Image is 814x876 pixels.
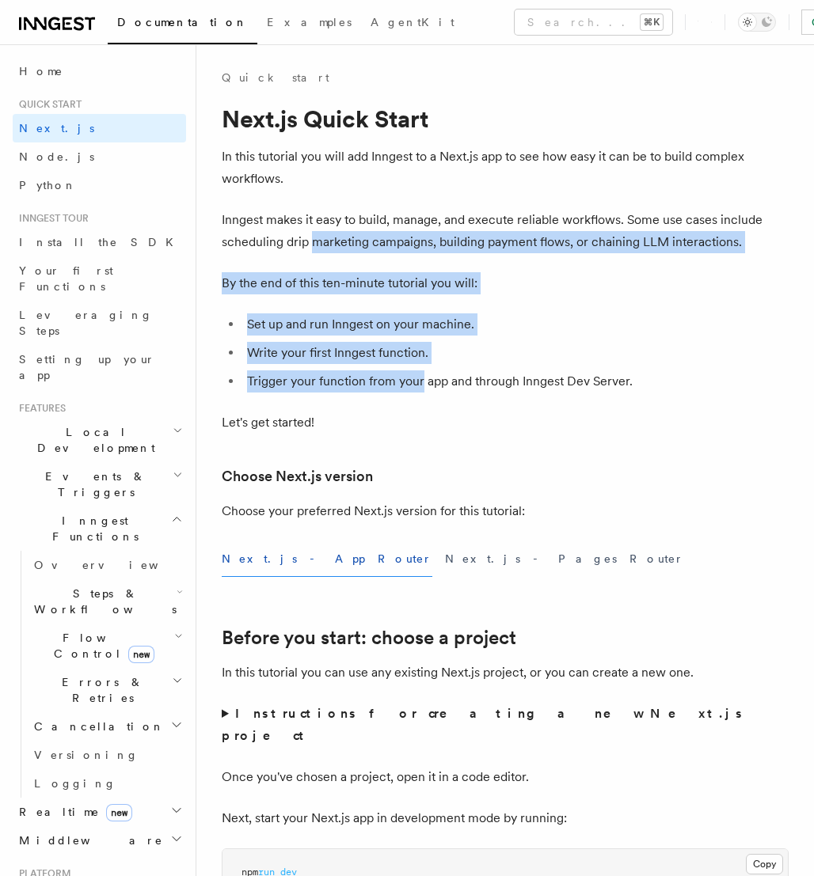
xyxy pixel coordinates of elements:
button: Toggle dark mode [738,13,776,32]
p: In this tutorial you will add Inngest to a Next.js app to see how easy it can be to build complex... [222,146,789,190]
button: Local Development [13,418,186,462]
span: Home [19,63,63,79]
span: Leveraging Steps [19,309,153,337]
button: Search...⌘K [515,9,672,35]
span: Inngest Functions [13,513,171,544]
span: Your first Functions [19,264,113,293]
a: AgentKit [361,5,464,43]
span: Setting up your app [19,353,155,381]
strong: Instructions for creating a new Next.js project [222,706,744,743]
span: Documentation [117,16,248,28]
span: Middleware [13,832,163,848]
button: Next.js - Pages Router [445,541,684,577]
a: Before you start: choose a project [222,627,516,649]
span: Logging [34,777,116,790]
p: Inngest makes it easy to build, manage, and execute reliable workflows. Some use cases include sc... [222,209,789,253]
button: Inngest Functions [13,506,186,551]
a: Node.js [13,142,186,171]
h1: Next.js Quick Start [222,104,789,133]
a: Your first Functions [13,256,186,301]
button: Realtimenew [13,798,186,826]
span: AgentKit [371,16,455,28]
span: Versioning [34,749,139,761]
span: Inngest tour [13,212,89,225]
span: Steps & Workflows [28,586,177,617]
li: Trigger your function from your app and through Inngest Dev Server. [242,370,789,392]
a: Python [13,171,186,199]
span: Quick start [13,98,82,111]
li: Write your first Inngest function. [242,342,789,364]
p: Choose your preferred Next.js version for this tutorial: [222,500,789,522]
button: Cancellation [28,712,186,741]
button: Next.js - App Router [222,541,432,577]
div: Inngest Functions [13,551,186,798]
a: Choose Next.js version [222,465,373,487]
p: In this tutorial you can use any existing Next.js project, or you can create a new one. [222,662,789,684]
span: Errors & Retries [28,674,172,706]
a: Setting up your app [13,345,186,389]
button: Copy [746,854,783,874]
span: Features [13,402,66,415]
button: Errors & Retries [28,668,186,712]
span: Flow Control [28,630,174,662]
a: Examples [257,5,361,43]
span: new [128,646,154,663]
a: Install the SDK [13,228,186,256]
li: Set up and run Inngest on your machine. [242,313,789,336]
a: Documentation [108,5,257,44]
button: Events & Triggers [13,462,186,506]
span: Python [19,179,77,192]
span: Examples [267,16,352,28]
span: Local Development [13,424,173,456]
a: Leveraging Steps [13,301,186,345]
span: Node.js [19,150,94,163]
summary: Instructions for creating a new Next.js project [222,703,789,747]
a: Versioning [28,741,186,769]
span: Realtime [13,804,132,820]
a: Overview [28,551,186,579]
a: Logging [28,769,186,798]
p: By the end of this ten-minute tutorial you will: [222,272,789,294]
button: Steps & Workflows [28,579,186,624]
span: new [106,804,132,821]
span: Install the SDK [19,236,183,248]
p: Once you've chosen a project, open it in a code editor. [222,766,789,788]
kbd: ⌘K [641,14,663,30]
p: Let's get started! [222,411,789,434]
span: Overview [34,559,197,571]
a: Quick start [222,70,329,85]
button: Flow Controlnew [28,624,186,668]
span: Next.js [19,122,94,135]
span: Events & Triggers [13,468,173,500]
button: Middleware [13,826,186,855]
span: Cancellation [28,719,165,734]
a: Home [13,57,186,85]
p: Next, start your Next.js app in development mode by running: [222,807,789,829]
a: Next.js [13,114,186,142]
